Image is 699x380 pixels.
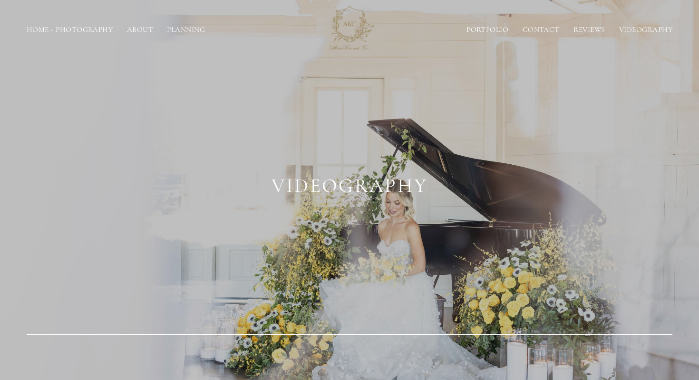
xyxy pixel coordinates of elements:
[459,26,515,33] a: Portfolio
[323,4,376,56] img: AlesiaKim and Co.
[160,26,212,33] a: Planning
[567,26,612,33] a: Reviews
[515,26,567,33] a: Contact
[19,26,120,33] a: Home - Photography
[272,174,428,198] span: Videography
[612,26,680,33] a: Videography
[120,26,160,33] a: About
